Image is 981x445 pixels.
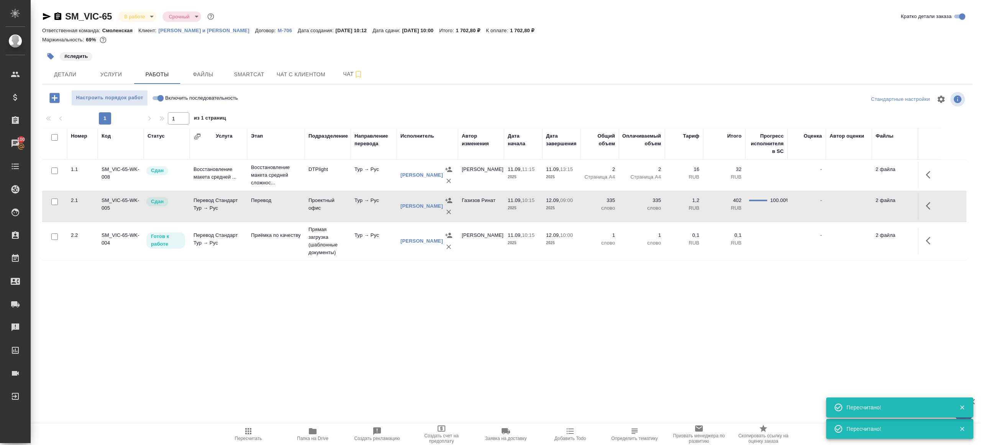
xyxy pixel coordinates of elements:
[554,436,586,441] span: Добавить Todo
[190,193,247,220] td: Перевод Стандарт Тур → Рус
[98,162,144,189] td: SM_VIC-65-WK-008
[65,11,112,21] a: SM_VIC-65
[139,70,176,79] span: Работы
[458,228,504,255] td: [PERSON_NAME]
[560,166,573,172] p: 13:15
[216,424,281,445] button: Пересчитать
[846,425,948,433] div: Пересчитано!
[255,28,278,33] p: Договор:
[869,94,932,105] div: split button
[820,197,822,203] a: -
[158,27,255,33] a: [PERSON_NAME] и [PERSON_NAME]
[486,28,510,33] p: К оплате:
[298,28,335,33] p: Дата создания:
[305,222,351,260] td: Прямая загрузка (шаблонные документы)
[354,70,363,79] svg: Подписаться
[71,90,148,106] button: Настроить порядок работ
[71,232,94,239] div: 2.2
[151,167,164,174] p: Сдан
[623,232,661,239] p: 1
[305,162,351,189] td: DTPlight
[400,238,443,244] a: [PERSON_NAME]
[508,197,522,203] p: 11.09,
[876,166,914,173] p: 2 файла
[522,166,535,172] p: 11:15
[151,233,180,248] p: Готов к работе
[42,48,59,65] button: Добавить тэг
[584,239,615,247] p: слово
[351,228,397,255] td: Тур → Рус
[707,173,741,181] p: RUB
[510,28,540,33] p: 1 702,80 ₽
[669,232,699,239] p: 0,1
[251,197,301,204] p: Перевод
[400,172,443,178] a: [PERSON_NAME]
[439,28,456,33] p: Итого:
[669,173,699,181] p: RUB
[546,239,577,247] p: 2025
[770,197,784,204] div: 100.00%
[354,436,400,441] span: Создать рекламацию
[611,436,658,441] span: Определить тематику
[59,53,93,59] span: следить
[921,232,940,250] button: Здесь прячутся важные кнопки
[921,166,940,184] button: Здесь прячутся важные кнопки
[560,197,573,203] p: 09:00
[146,232,186,250] div: Исполнитель может приступить к работе
[522,197,535,203] p: 10:15
[954,404,970,411] button: Закрыть
[98,228,144,255] td: SM_VIC-65-WK-004
[736,433,791,444] span: Скопировать ссылку на оценку заказа
[98,193,144,220] td: SM_VIC-65-WK-005
[165,94,238,102] span: Включить последовательность
[522,232,535,238] p: 10:15
[731,424,796,445] button: Скопировать ссылку на оценку заказа
[458,193,504,220] td: Газизов Ринат
[707,204,741,212] p: RUB
[950,92,966,107] span: Посмотреть информацию
[456,28,486,33] p: 1 702,80 ₽
[584,173,615,181] p: Страница А4
[443,164,454,175] button: Назначить
[546,232,560,238] p: 12.09,
[623,197,661,204] p: 335
[921,197,940,215] button: Здесь прячутся важные кнопки
[216,132,232,140] div: Услуга
[71,166,94,173] div: 1.1
[584,132,615,148] div: Общий объем
[820,232,822,238] a: -
[47,70,84,79] span: Детали
[98,35,108,45] button: 434.10 RUB;
[102,132,111,140] div: Код
[669,166,699,173] p: 16
[53,12,62,21] button: Скопировать ссылку
[146,166,186,176] div: Менеджер проверил работу исполнителя, передает ее на следующий этап
[277,70,325,79] span: Чат с клиентом
[846,404,948,411] div: Пересчитано!
[820,166,822,172] a: -
[546,197,560,203] p: 12.09,
[345,424,409,445] button: Создать рекламацию
[876,197,914,204] p: 2 файла
[122,13,147,20] button: В работе
[546,166,560,172] p: 11.09,
[138,28,158,33] p: Клиент:
[546,204,577,212] p: 2025
[336,28,373,33] p: [DATE] 10:12
[584,197,615,204] p: 335
[602,424,667,445] button: Определить тематику
[185,70,221,79] span: Файлы
[458,162,504,189] td: [PERSON_NAME]
[830,132,864,140] div: Автор оценки
[158,28,255,33] p: [PERSON_NAME] и [PERSON_NAME]
[901,13,951,20] span: Кратко детали заказа
[251,232,301,239] p: Приёмка по качеству
[546,132,577,148] div: Дата завершения
[2,134,29,153] a: 100
[42,28,102,33] p: Ответственная команда:
[278,27,298,33] a: М-706
[148,132,165,140] div: Статус
[508,132,538,148] div: Дата начала
[443,230,454,241] button: Назначить
[414,433,469,444] span: Создать счет на предоплату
